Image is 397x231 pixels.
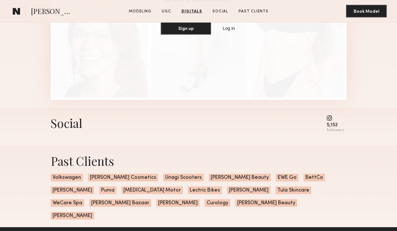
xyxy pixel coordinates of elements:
[210,9,231,14] a: Social
[51,199,84,207] span: WeCare Spa
[88,174,158,181] span: [PERSON_NAME] Cosmetics
[31,6,75,17] span: [PERSON_NAME]
[346,5,387,17] button: Book Model
[51,115,82,131] div: Social
[327,128,344,133] div: followers
[276,174,298,181] span: EWE Go
[221,24,236,32] a: Log in
[327,123,344,128] div: 5,153
[304,174,325,181] span: BettCo
[161,22,211,35] button: Sign up
[121,186,183,194] span: [MEDICAL_DATA] Motor
[126,9,154,14] a: Modeling
[163,174,204,181] span: Unagi Scooters
[346,8,387,14] a: Book Model
[227,186,270,194] span: [PERSON_NAME]
[179,9,205,14] a: Digitals
[235,199,297,207] span: [PERSON_NAME] Beauty
[89,199,151,207] span: [PERSON_NAME] Bazaar
[159,9,174,14] a: UGC
[51,212,94,220] span: [PERSON_NAME]
[156,199,200,207] span: [PERSON_NAME]
[236,9,271,14] a: Past Clients
[205,199,230,207] span: Curology
[51,186,94,194] span: [PERSON_NAME]
[51,153,347,169] div: Past Clients
[99,186,116,194] span: Puma
[209,174,271,181] span: [PERSON_NAME] Beauty
[188,186,222,194] span: Lectric Bikes
[51,174,83,181] span: Volkswagen
[276,186,311,194] span: Tula Skincare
